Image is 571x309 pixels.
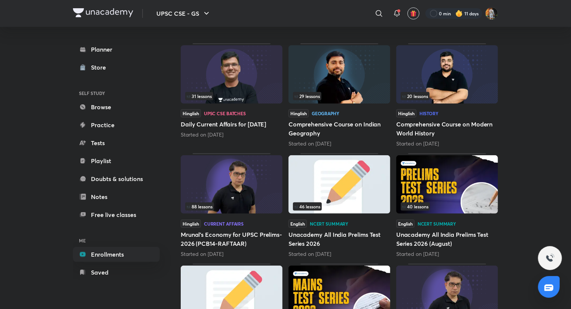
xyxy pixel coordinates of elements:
[73,8,133,19] a: Company Logo
[396,140,498,147] div: Started on Sep 2
[396,45,498,104] img: Thumbnail
[181,43,283,147] div: Daily Current Affairs for September 2025
[73,265,160,280] a: Saved
[288,109,309,117] span: Hinglish
[73,117,160,132] a: Practice
[185,92,278,100] div: infosection
[185,202,278,211] div: infocontainer
[181,120,283,129] h5: Daily Current Affairs for [DATE]
[73,207,160,222] a: Free live classes
[152,6,216,21] button: UPSC CSE - GS
[396,120,498,138] h5: Comprehensive Course on Modern World History
[181,109,201,117] span: Hinglish
[181,230,283,248] h5: Mrunal’s Economy for UPSC Prelims-2026 (PCB14-RAFTAAR)
[73,60,160,75] a: Store
[401,202,494,211] div: infosection
[181,250,283,258] div: Started on Jul 17
[73,8,133,17] img: Company Logo
[73,247,160,262] a: Enrollments
[288,250,390,258] div: Started on Jun 22
[396,43,498,147] div: Comprehensive Course on Modern World History
[396,230,498,248] h5: Unacademy All India Prelims Test Series 2026 (August)
[288,45,390,104] img: Thumbnail
[73,135,160,150] a: Tests
[73,189,160,204] a: Notes
[73,42,160,57] a: Planner
[181,131,283,138] div: Started on Sep 2
[293,92,386,100] div: infocontainer
[204,111,246,116] div: UPSC CSE Batches
[288,120,390,138] h5: Comprehensive Course on Indian Geography
[293,92,386,100] div: infosection
[181,220,201,228] span: Hinglish
[401,92,494,100] div: left
[401,202,494,211] div: left
[185,202,278,211] div: infosection
[181,155,283,214] img: Thumbnail
[293,202,386,211] div: infocontainer
[181,153,283,257] div: Mrunal’s Economy for UPSC Prelims-2026 (PCB14-RAFTAAR)
[288,140,390,147] div: Started on Aug 4
[73,153,160,168] a: Playlist
[288,155,390,214] img: Thumbnail
[187,204,213,209] span: 88 lessons
[310,221,348,226] div: NCERT Summary
[410,10,417,17] img: avatar
[396,155,498,214] img: Thumbnail
[204,221,244,226] div: Current Affairs
[485,7,498,20] img: Prakhar Singh
[288,220,307,228] span: English
[401,92,494,100] div: infocontainer
[396,250,498,258] div: Started on Aug 10
[91,63,110,72] div: Store
[455,10,463,17] img: streak
[288,230,390,248] h5: Unacademy All India Prelims Test Series 2026
[419,111,439,116] div: History
[396,109,416,117] span: Hinglish
[288,43,390,147] div: Comprehensive Course on Indian Geography
[401,92,494,100] div: infosection
[185,202,278,211] div: left
[312,111,339,116] div: Geography
[293,202,386,211] div: infosection
[402,94,428,98] span: 20 lessons
[402,204,428,209] span: 40 lessons
[73,171,160,186] a: Doubts & solutions
[396,220,415,228] span: English
[396,153,498,257] div: Unacademy All India Prelims Test Series 2026 (August)
[185,92,278,100] div: infocontainer
[73,87,160,100] h6: SELF STUDY
[407,7,419,19] button: avatar
[181,45,283,104] img: Thumbnail
[546,254,555,263] img: ttu
[187,94,212,98] span: 31 lessons
[294,204,320,209] span: 46 lessons
[418,221,456,226] div: NCERT Summary
[293,202,386,211] div: left
[185,92,278,100] div: left
[294,94,320,98] span: 29 lessons
[401,202,494,211] div: infocontainer
[73,100,160,114] a: Browse
[73,234,160,247] h6: ME
[293,92,386,100] div: left
[288,153,390,257] div: Unacademy All India Prelims Test Series 2026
